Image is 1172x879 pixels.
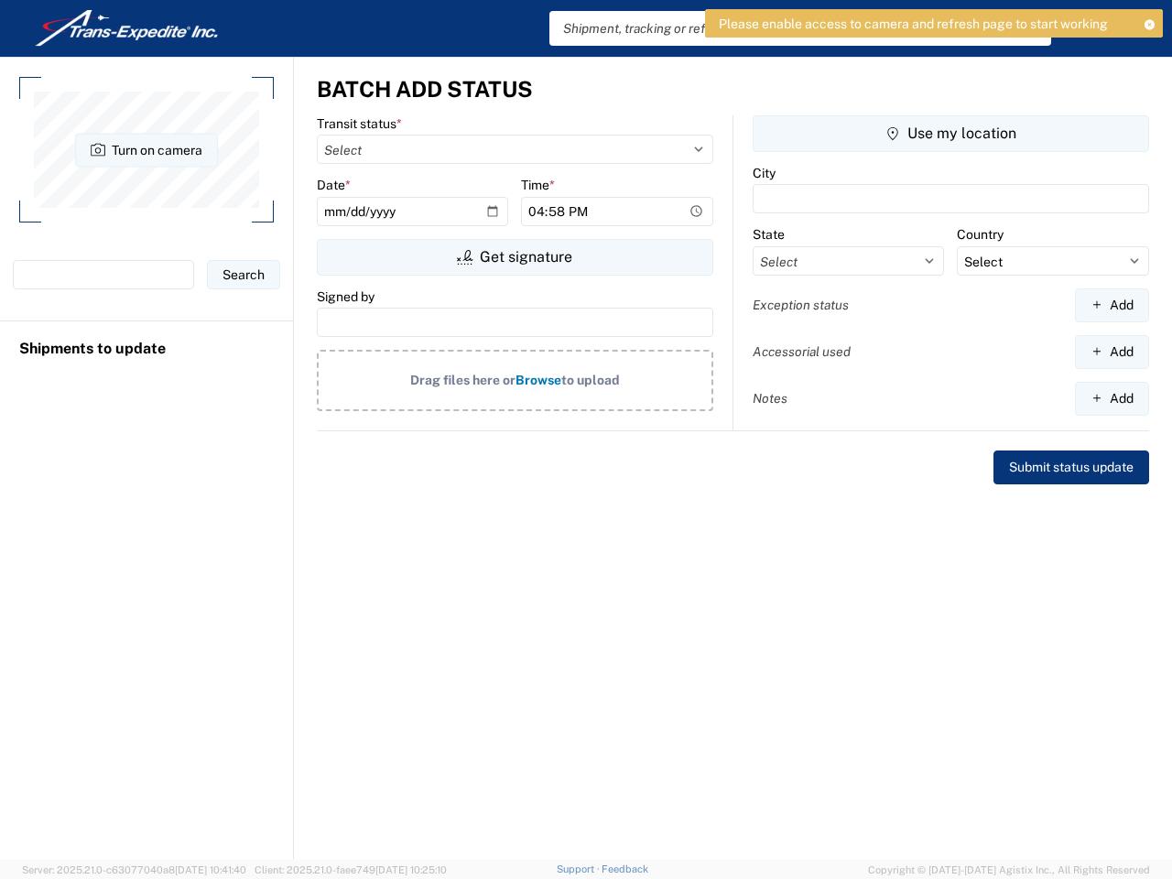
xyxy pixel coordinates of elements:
span: Drag files here or [410,373,515,387]
input: Shipment, tracking or reference number [549,11,1024,46]
span: to upload [561,373,620,387]
button: Submit status update [993,450,1149,484]
button: Search [207,260,280,289]
label: City [753,165,776,181]
span: [DATE] 10:25:10 [375,864,447,875]
label: Exception status [753,297,849,313]
button: Add [1075,335,1149,369]
span: Please enable access to camera and refresh page to start working [719,16,1108,32]
label: Country [957,226,1004,243]
span: Server: 2025.21.0-c63077040a8 [22,864,246,875]
button: Add [1075,288,1149,322]
label: Accessorial used [753,343,851,360]
label: Notes [753,390,787,407]
a: Support [557,863,602,874]
span: Copyright © [DATE]-[DATE] Agistix Inc., All Rights Reserved [868,862,1150,878]
button: Get signature [317,239,713,276]
span: Browse [515,373,561,387]
p: Shipments to update [19,341,274,357]
label: Date [317,177,351,193]
button: Use my location [753,115,1150,152]
label: State [753,226,785,243]
label: Signed by [317,288,374,305]
label: Time [521,177,555,193]
span: Client: 2025.21.0-faee749 [255,864,447,875]
h3: Batch add status [317,76,533,103]
a: Feedback [602,863,648,874]
label: Transit status [317,115,402,132]
button: Add [1075,382,1149,416]
button: Turn on camera [75,133,218,167]
span: [DATE] 10:41:40 [175,864,246,875]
